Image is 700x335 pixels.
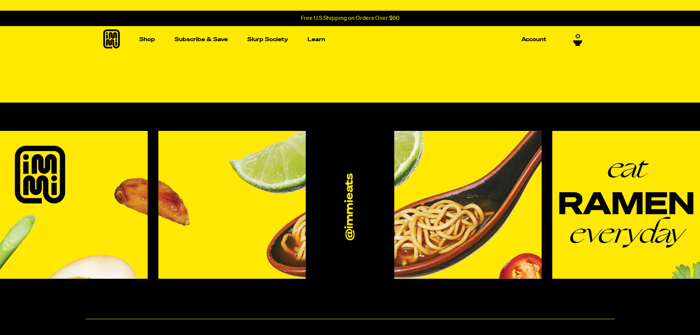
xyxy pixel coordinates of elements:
nav: Main navigation [136,26,549,53]
p: Free U.S Shipping on Orders Over $60 [301,15,399,22]
a: Subscribe & Save [172,34,231,45]
a: Slurp Society [244,34,291,45]
img: Instagram [158,131,306,279]
a: Account [518,34,549,45]
a: @immieats [344,173,356,240]
span: 0 [575,33,580,40]
img: Instagram [552,131,700,279]
a: 0 [573,33,582,46]
img: Instagram [394,131,542,279]
a: Learn [305,34,328,45]
a: Shop [136,34,158,45]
